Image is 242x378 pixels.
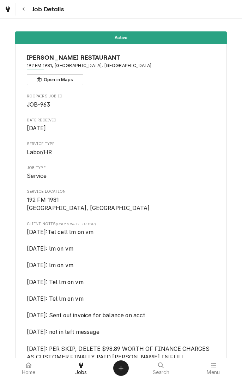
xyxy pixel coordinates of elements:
[27,141,216,147] span: Service Type
[56,222,96,226] span: (Only Visible to You)
[27,173,47,179] span: Service
[207,370,220,375] span: Menu
[27,165,216,171] span: Job Type
[27,53,216,62] span: Name
[27,94,216,109] div: Roopairs Job ID
[15,31,227,44] div: Status
[27,101,50,108] span: JOB-963
[153,370,169,375] span: Search
[27,94,216,99] span: Roopairs Job ID
[27,196,216,212] span: Service Location
[27,118,216,133] div: Date Received
[1,3,14,16] a: Go to Jobs
[27,189,216,194] span: Service Location
[3,360,55,377] a: Home
[27,149,52,156] span: Labor/HR
[27,189,216,212] div: Service Location
[27,62,216,69] span: Address
[27,118,216,123] span: Date Received
[30,5,64,14] span: Job Details
[27,141,216,156] div: Service Type
[27,197,150,212] span: 192 FM 1981 [GEOGRAPHIC_DATA], [GEOGRAPHIC_DATA]
[17,3,30,16] button: Navigate back
[55,360,107,377] a: Jobs
[75,370,87,375] span: Jobs
[188,360,240,377] a: Menu
[27,53,216,85] div: Client Information
[22,370,36,375] span: Home
[135,360,187,377] a: Search
[113,360,129,376] button: Create Object
[27,172,216,180] span: Job Type
[27,101,216,109] span: Roopairs Job ID
[27,124,216,133] span: Date Received
[115,35,128,40] span: Active
[27,125,46,132] span: [DATE]
[27,74,83,85] button: Open in Maps
[27,148,216,157] span: Service Type
[27,221,216,227] span: Client Notes
[27,165,216,180] div: Job Type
